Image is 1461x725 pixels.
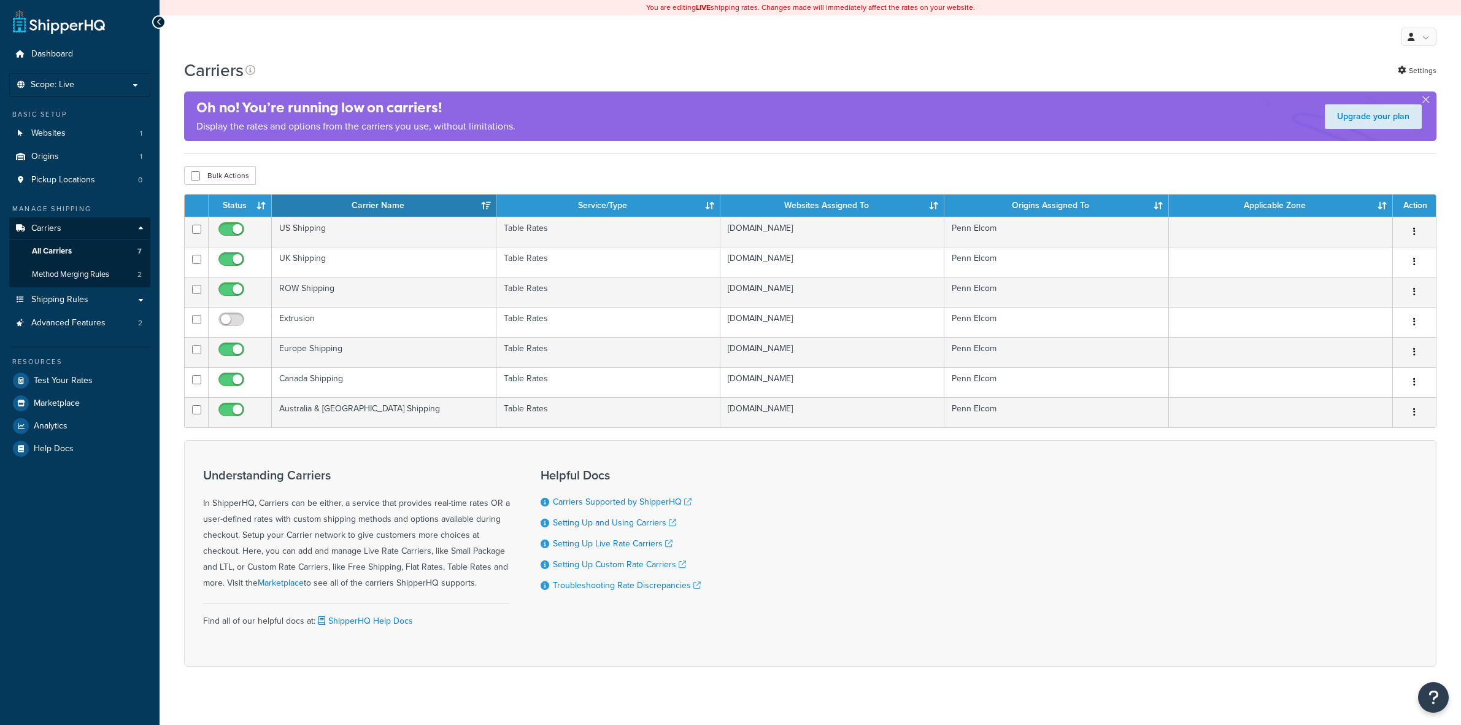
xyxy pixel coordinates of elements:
button: Bulk Actions [184,166,256,185]
a: Help Docs [9,438,150,460]
a: Shipping Rules [9,289,150,311]
td: [DOMAIN_NAME] [720,337,944,367]
a: Analytics [9,415,150,437]
li: All Carriers [9,240,150,263]
li: Websites [9,122,150,145]
div: Manage Shipping [9,204,150,214]
th: Service/Type: activate to sort column ascending [496,195,720,217]
td: Extrusion [272,307,496,337]
td: Australia & [GEOGRAPHIC_DATA] Shipping [272,397,496,427]
a: Upgrade your plan [1325,104,1422,129]
th: Origins Assigned To: activate to sort column ascending [944,195,1168,217]
td: Penn Elcom [944,307,1168,337]
span: Websites [31,128,66,139]
span: Help Docs [34,444,74,454]
th: Action [1393,195,1436,217]
td: Table Rates [496,397,720,427]
a: Setting Up Live Rate Carriers [553,537,673,550]
a: All Carriers 7 [9,240,150,263]
div: Basic Setup [9,109,150,120]
span: 1 [140,128,142,139]
td: Table Rates [496,307,720,337]
a: Settings [1398,62,1436,79]
td: Table Rates [496,367,720,397]
span: Method Merging Rules [32,269,109,280]
a: Advanced Features 2 [9,312,150,335]
td: Table Rates [496,337,720,367]
td: Europe Shipping [272,337,496,367]
a: Dashboard [9,43,150,66]
th: Status: activate to sort column ascending [209,195,272,217]
span: Test Your Rates [34,376,93,386]
a: Method Merging Rules 2 [9,263,150,286]
td: UK Shipping [272,247,496,277]
span: Pickup Locations [31,175,95,185]
span: Advanced Features [31,318,106,328]
span: 2 [138,318,142,328]
span: Analytics [34,421,67,432]
th: Carrier Name: activate to sort column ascending [272,195,496,217]
td: Canada Shipping [272,367,496,397]
td: [DOMAIN_NAME] [720,277,944,307]
span: Scope: Live [31,80,74,90]
td: US Shipping [272,217,496,247]
td: [DOMAIN_NAME] [720,217,944,247]
h3: Understanding Carriers [203,468,510,482]
span: 1 [140,152,142,162]
div: In ShipperHQ, Carriers can be either, a service that provides real-time rates OR a user-defined r... [203,468,510,591]
span: Dashboard [31,49,73,60]
a: Setting Up Custom Rate Carriers [553,558,686,571]
span: Carriers [31,223,61,234]
li: Method Merging Rules [9,263,150,286]
span: All Carriers [32,246,72,257]
h4: Oh no! You’re running low on carriers! [196,98,515,118]
td: Table Rates [496,277,720,307]
a: ShipperHQ Home [13,9,105,34]
a: Carriers [9,217,150,240]
h1: Carriers [184,58,244,82]
td: Table Rates [496,247,720,277]
div: Resources [9,357,150,367]
a: Marketplace [258,576,304,589]
a: Setting Up and Using Carriers [553,516,676,529]
td: Penn Elcom [944,367,1168,397]
h3: Helpful Docs [541,468,701,482]
td: Penn Elcom [944,337,1168,367]
a: Marketplace [9,392,150,414]
span: 2 [137,269,142,280]
td: [DOMAIN_NAME] [720,367,944,397]
a: Troubleshooting Rate Discrepancies [553,579,701,592]
a: Websites 1 [9,122,150,145]
span: 0 [138,175,142,185]
a: Origins 1 [9,145,150,168]
td: [DOMAIN_NAME] [720,247,944,277]
td: [DOMAIN_NAME] [720,307,944,337]
a: ShipperHQ Help Docs [315,615,413,627]
span: Origins [31,152,59,162]
th: Applicable Zone: activate to sort column ascending [1169,195,1393,217]
td: Penn Elcom [944,247,1168,277]
a: Pickup Locations 0 [9,169,150,192]
li: Carriers [9,217,150,287]
td: Table Rates [496,217,720,247]
td: Penn Elcom [944,217,1168,247]
td: [DOMAIN_NAME] [720,397,944,427]
span: Marketplace [34,398,80,409]
a: Test Your Rates [9,370,150,392]
b: LIVE [696,2,711,13]
a: Carriers Supported by ShipperHQ [553,495,692,508]
td: Penn Elcom [944,397,1168,427]
span: 7 [137,246,142,257]
li: Origins [9,145,150,168]
td: Penn Elcom [944,277,1168,307]
li: Advanced Features [9,312,150,335]
div: Find all of our helpful docs at: [203,603,510,629]
td: ROW Shipping [272,277,496,307]
span: Shipping Rules [31,295,88,305]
